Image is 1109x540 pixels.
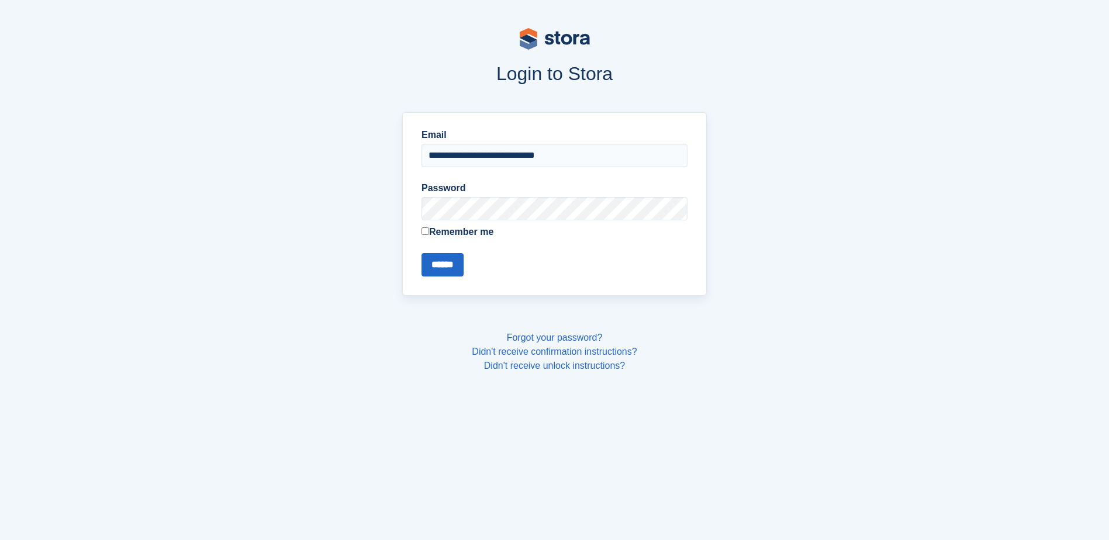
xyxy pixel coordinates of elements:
label: Password [422,181,687,195]
label: Email [422,128,687,142]
a: Didn't receive confirmation instructions? [472,347,637,356]
input: Remember me [422,227,429,235]
img: stora-logo-53a41332b3708ae10de48c4981b4e9114cc0af31d8433b30ea865607fb682f29.svg [520,28,590,50]
h1: Login to Stora [179,63,930,84]
label: Remember me [422,225,687,239]
a: Forgot your password? [507,333,603,342]
a: Didn't receive unlock instructions? [484,361,625,371]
